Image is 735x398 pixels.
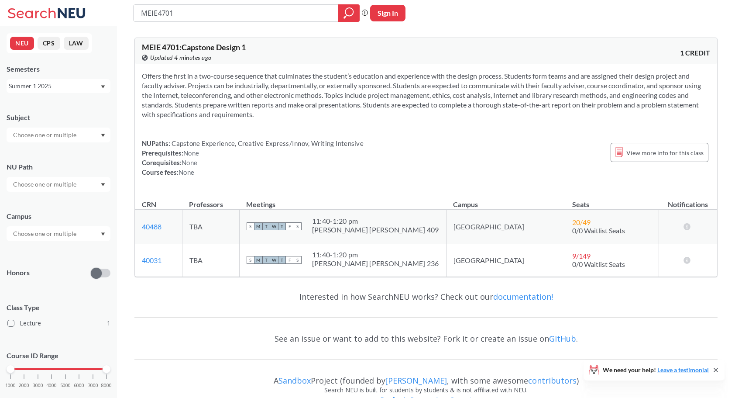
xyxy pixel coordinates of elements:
span: 3000 [33,383,43,388]
th: Notifications [659,191,717,210]
span: T [262,256,270,264]
span: 6000 [74,383,84,388]
span: 0/0 Waitlist Seats [572,226,625,235]
section: Offers the first in a two-course sequence that culminates the student’s education and experience ... [142,71,710,119]
div: Subject [7,113,110,122]
button: NEU [10,37,34,50]
span: 0/0 Waitlist Seats [572,260,625,268]
div: [PERSON_NAME] [PERSON_NAME] 409 [312,225,439,234]
span: T [278,222,286,230]
a: contributors [528,375,577,386]
input: Choose one or multiple [9,179,82,190]
div: Dropdown arrow [7,226,110,241]
input: Choose one or multiple [9,228,82,239]
div: CRN [142,200,156,209]
span: Capstone Experience, Creative Express/Innov, Writing Intensive [170,139,364,147]
span: W [270,222,278,230]
span: S [294,256,302,264]
svg: Dropdown arrow [101,232,105,236]
span: M [254,256,262,264]
span: None [182,159,197,166]
span: W [270,256,278,264]
div: [PERSON_NAME] [PERSON_NAME] 236 [312,259,439,268]
p: Course ID Range [7,351,110,361]
td: TBA [182,210,239,243]
div: A Project (founded by , with some awesome ) [134,368,718,385]
div: Search NEU is built for students by students & is not affiliated with NEU. [134,385,718,395]
svg: Dropdown arrow [101,183,105,187]
div: See an issue or want to add to this website? Fork it or create an issue on . [134,326,718,351]
div: NU Path [7,162,110,172]
p: Honors [7,268,30,278]
div: 11:40 - 1:20 pm [312,250,439,259]
span: F [286,256,294,264]
span: T [278,256,286,264]
span: None [183,149,199,157]
td: [GEOGRAPHIC_DATA] [446,243,565,277]
span: View more info for this class [626,147,704,158]
a: [PERSON_NAME] [385,375,447,386]
div: NUPaths: Prerequisites: Corequisites: Course fees: [142,138,364,177]
th: Seats [565,191,659,210]
button: CPS [38,37,60,50]
svg: Dropdown arrow [101,134,105,137]
svg: magnifying glass [343,7,354,19]
button: Sign In [370,5,405,21]
span: 5000 [60,383,71,388]
span: Updated 4 minutes ago [150,53,212,62]
span: 9 / 149 [572,252,591,260]
th: Professors [182,191,239,210]
a: 40488 [142,222,161,231]
div: Semesters [7,64,110,74]
span: MEIE 4701 : Capstone Design 1 [142,42,246,52]
th: Meetings [239,191,446,210]
span: 4000 [46,383,57,388]
td: TBA [182,243,239,277]
input: Class, professor, course number, "phrase" [140,6,332,21]
a: documentation! [493,291,553,302]
div: Dropdown arrow [7,177,110,192]
a: 40031 [142,256,161,264]
span: We need your help! [603,367,709,373]
span: 7000 [88,383,98,388]
span: 8000 [101,383,112,388]
span: M [254,222,262,230]
a: Leave a testimonial [657,366,709,374]
div: Campus [7,211,110,221]
span: S [294,222,302,230]
div: Summer 1 2025 [9,81,100,91]
label: Lecture [7,318,110,329]
input: Choose one or multiple [9,130,82,140]
svg: Dropdown arrow [101,85,105,89]
div: Interested in how SearchNEU works? Check out our [134,284,718,309]
td: [GEOGRAPHIC_DATA] [446,210,565,243]
span: Class Type [7,303,110,312]
span: None [179,168,194,176]
span: 2000 [19,383,29,388]
span: S [247,256,254,264]
th: Campus [446,191,565,210]
div: magnifying glass [338,4,360,22]
span: 1 [107,318,110,328]
div: Summer 1 2025Dropdown arrow [7,79,110,93]
button: LAW [64,37,89,50]
span: S [247,222,254,230]
span: 1 CREDIT [680,48,710,58]
a: Sandbox [278,375,311,386]
span: T [262,222,270,230]
span: F [286,222,294,230]
span: 1000 [5,383,16,388]
div: Dropdown arrow [7,128,110,142]
div: 11:40 - 1:20 pm [312,217,439,225]
span: 20 / 49 [572,218,591,226]
a: GitHub [549,333,576,344]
